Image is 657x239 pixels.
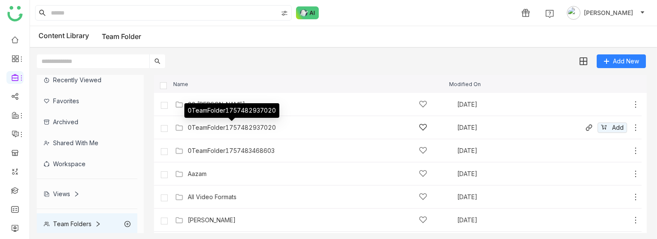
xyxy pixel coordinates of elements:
[37,132,137,153] div: Shared with me
[457,171,546,177] div: [DATE]
[102,32,141,41] a: Team Folder
[597,54,646,68] button: Add New
[188,217,236,224] a: [PERSON_NAME]
[457,194,546,200] div: [DATE]
[188,101,245,108] a: 00 [PERSON_NAME]
[175,100,183,109] img: Folder
[612,123,624,132] span: Add
[545,9,554,18] img: help.svg
[7,6,23,21] img: logo
[457,148,546,154] div: [DATE]
[38,31,141,42] div: Content Library
[565,6,647,20] button: [PERSON_NAME]
[175,146,183,155] img: Folder
[175,193,183,201] img: Folder
[175,170,183,178] img: Folder
[188,194,237,200] a: All Video Formats
[281,10,288,17] img: search-type.svg
[44,220,101,227] div: Team Folders
[580,57,587,65] img: grid.svg
[188,170,207,177] a: Aazam
[37,90,137,111] div: Favorites
[184,103,279,118] div: 0TeamFolder1757482937020
[457,217,546,223] div: [DATE]
[37,69,137,90] div: Recently Viewed
[188,124,276,131] a: 0TeamFolder1757482937020
[44,190,80,197] div: Views
[188,147,275,154] a: 0TeamFolder1757483468603
[457,102,546,108] div: [DATE]
[296,6,319,19] img: ask-buddy-normal.svg
[584,8,633,18] span: [PERSON_NAME]
[567,6,580,20] img: avatar
[37,111,137,132] div: Archived
[175,123,183,132] img: Folder
[173,81,188,87] span: Name
[457,125,546,131] div: [DATE]
[175,216,183,224] img: Folder
[613,57,639,66] span: Add New
[37,153,137,174] div: Workspace
[598,122,627,133] button: Add
[449,81,481,87] span: Modified On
